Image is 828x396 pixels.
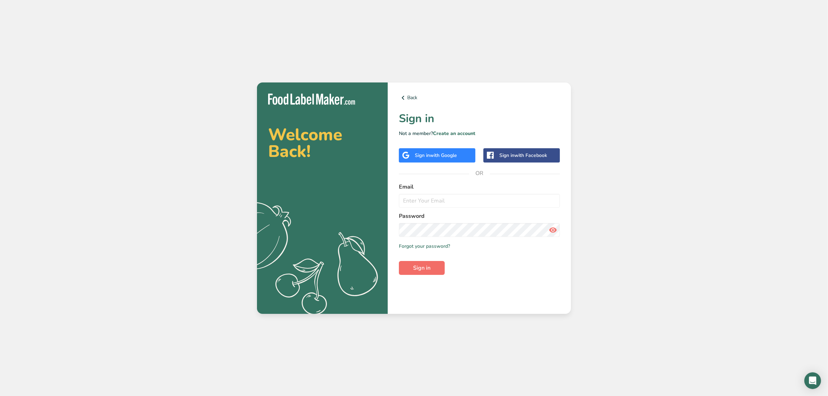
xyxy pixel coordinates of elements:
div: Sign in [499,152,547,159]
label: Email [399,183,560,191]
span: OR [469,163,490,184]
div: Sign in [415,152,457,159]
h2: Welcome Back! [268,126,377,160]
label: Password [399,212,560,220]
a: Back [399,94,560,102]
p: Not a member? [399,130,560,137]
img: Food Label Maker [268,94,355,105]
a: Create an account [433,130,475,137]
a: Forgot your password? [399,243,450,250]
span: with Facebook [514,152,547,159]
input: Enter Your Email [399,194,560,208]
h1: Sign in [399,110,560,127]
div: Open Intercom Messenger [804,372,821,389]
button: Sign in [399,261,445,275]
span: with Google [430,152,457,159]
span: Sign in [413,264,431,272]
